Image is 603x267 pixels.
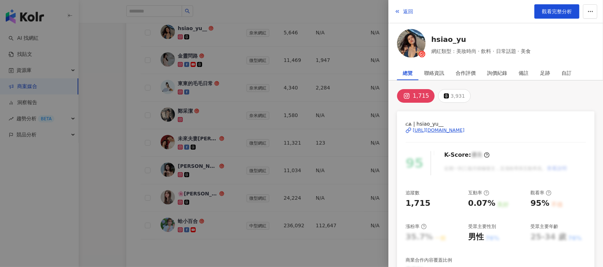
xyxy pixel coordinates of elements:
div: 備註 [519,66,529,80]
div: 漲粉率 [406,223,427,230]
a: 觀看完整分析 [534,4,579,19]
div: 1,715 [413,91,429,101]
div: 95% [530,198,549,209]
div: 聯絡資訊 [424,66,444,80]
div: 觀看率 [530,190,551,196]
button: 3,931 [438,89,471,103]
div: 合作評價 [456,66,476,80]
span: 返回 [403,9,413,14]
div: 商業合作內容覆蓋比例 [406,257,452,263]
span: 網紅類型：美妝時尚 · 飲料 · 日常話題 · 美食 [431,47,531,55]
div: 互動率 [468,190,489,196]
button: 返回 [394,4,413,19]
div: 3,931 [451,91,465,101]
div: 受眾主要年齡 [530,223,558,230]
div: 自訂 [562,66,572,80]
div: 0.07% [468,198,495,209]
a: hsiao_yu [431,34,531,44]
div: 詢價紀錄 [487,66,507,80]
button: 1,715 [397,89,435,103]
div: K-Score : [444,151,490,159]
span: ርል | hsiao_yu__ [406,120,586,128]
div: [URL][DOMAIN_NAME] [413,127,465,133]
div: 受眾主要性別 [468,223,496,230]
a: [URL][DOMAIN_NAME] [406,127,586,133]
div: 男性 [468,232,484,243]
div: 足跡 [540,66,550,80]
img: KOL Avatar [397,29,426,58]
div: 1,715 [406,198,431,209]
div: 追蹤數 [406,190,420,196]
span: 觀看完整分析 [542,9,572,14]
div: 總覽 [403,66,413,80]
a: KOL Avatar [397,29,426,60]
